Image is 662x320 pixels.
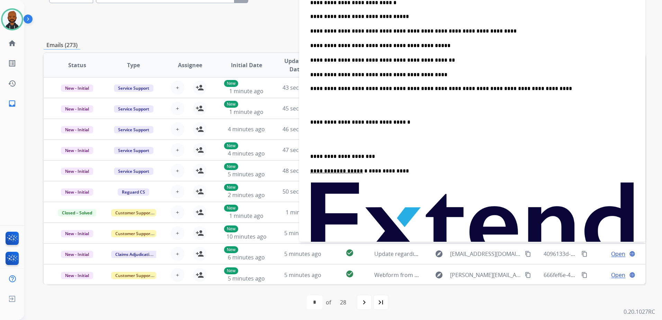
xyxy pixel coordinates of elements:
mat-icon: list_alt [8,59,16,68]
span: 1 minute ago [229,108,263,116]
span: New - Initial [61,147,93,154]
span: Initial Date [231,61,262,69]
mat-icon: content_copy [581,272,588,278]
span: New - Initial [61,168,93,175]
mat-icon: person_add [196,250,204,258]
span: New - Initial [61,272,93,279]
p: New [224,101,238,108]
mat-icon: inbox [8,99,16,108]
mat-icon: person_add [196,125,204,133]
button: + [171,101,185,115]
span: Webform from [PERSON_NAME][EMAIL_ADDRESS][PERSON_NAME][DOMAIN_NAME] on [DATE] [374,271,617,279]
span: Service Support [114,147,153,154]
p: New [224,184,238,191]
span: Status [68,61,86,69]
button: + [171,185,185,198]
button: + [171,122,185,136]
span: Closed – Solved [58,209,96,216]
span: New - Initial [61,230,93,237]
button: + [171,164,185,178]
span: + [176,104,179,113]
span: + [176,271,179,279]
mat-icon: language [629,251,635,257]
span: Claims Adjudication [111,251,159,258]
span: 1 minute ago [229,87,263,95]
span: New - Initial [61,251,93,258]
span: Service Support [114,85,153,92]
button: + [171,143,185,157]
span: + [176,229,179,237]
span: Open [611,271,625,279]
mat-icon: check_circle [346,249,354,257]
p: New [224,142,238,149]
span: 2 minutes ago [228,191,265,199]
mat-icon: language [629,272,635,278]
mat-icon: content_copy [525,251,531,257]
mat-icon: navigate_next [360,298,368,306]
span: 4 minutes ago [228,125,265,133]
p: New [224,246,238,253]
span: 46 seconds ago [283,125,323,133]
mat-icon: person_add [196,271,204,279]
span: 50 seconds ago [283,188,323,195]
mat-icon: content_copy [581,251,588,257]
span: Updated Date [280,57,312,73]
span: Update regarding your fulfillment method for Service Order: c16794b8-d963-4caf-9cca-bf6702f56650 [374,250,635,258]
span: 1 minute ago [286,208,320,216]
span: 5 minutes ago [284,271,321,279]
span: [EMAIL_ADDRESS][DOMAIN_NAME] [450,250,521,258]
span: 43 seconds ago [283,84,323,91]
p: New [224,163,238,170]
span: Customer Support [111,209,156,216]
mat-icon: explore [435,271,443,279]
p: New [224,205,238,212]
p: New [224,225,238,232]
span: 48 seconds ago [283,167,323,175]
span: Customer Support [111,272,156,279]
span: 5 minutes ago [228,275,265,282]
span: New - Initial [61,85,93,92]
span: 45 seconds ago [283,105,323,112]
mat-icon: person_add [196,146,204,154]
mat-icon: home [8,39,16,47]
span: [PERSON_NAME][EMAIL_ADDRESS][PERSON_NAME][DOMAIN_NAME] [450,271,521,279]
mat-icon: check_circle [346,270,354,278]
mat-icon: person_add [196,83,204,92]
mat-icon: person_add [196,104,204,113]
span: 47 seconds ago [283,146,323,154]
span: Reguard CS [118,188,149,196]
button: + [171,81,185,95]
span: 10 minutes ago [226,233,267,240]
span: 1 minute ago [229,212,263,220]
button: + [171,226,185,240]
p: 0.20.1027RC [624,308,655,316]
span: New - Initial [61,126,93,133]
button: + [171,268,185,282]
img: avatar [2,10,22,29]
span: Service Support [114,126,153,133]
span: 666fef6e-43e0-43fb-ac0c-9e964bacfd04 [544,271,645,279]
span: Service Support [114,105,153,113]
span: Type [127,61,140,69]
span: + [176,146,179,154]
div: of [326,298,331,306]
div: 28 [334,295,352,309]
span: 5 minutes ago [284,250,321,258]
span: + [176,187,179,196]
span: New - Initial [61,105,93,113]
span: Service Support [114,168,153,175]
mat-icon: last_page [377,298,385,306]
mat-icon: content_copy [525,272,531,278]
mat-icon: person_add [196,167,204,175]
span: + [176,167,179,175]
span: Open [611,250,625,258]
span: + [176,83,179,92]
p: Emails (273) [44,41,80,50]
span: 5 minutes ago [228,170,265,178]
mat-icon: history [8,79,16,88]
span: New - Initial [61,188,93,196]
mat-icon: person_add [196,208,204,216]
mat-icon: person_add [196,229,204,237]
button: + [171,205,185,219]
span: 4096133d-0f39-45ee-9ab8-5c6c77cd36f0 [544,250,647,258]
